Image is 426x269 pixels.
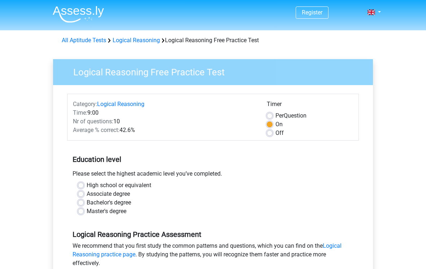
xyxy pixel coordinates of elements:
[62,37,106,44] a: All Aptitude Tests
[68,126,261,134] div: 42.6%
[73,230,353,239] h5: Logical Reasoning Practice Assessment
[275,111,307,120] label: Question
[67,169,359,181] div: Please select the highest academic level you’ve completed.
[87,190,130,198] label: Associate degree
[68,117,261,126] div: 10
[73,127,119,133] span: Average % correct:
[87,181,151,190] label: High school or equivalent
[275,112,284,119] span: Per
[73,109,87,116] span: Time:
[73,152,353,167] h5: Education level
[68,109,261,117] div: 9:00
[97,101,144,107] a: Logical Reasoning
[65,64,368,78] h3: Logical Reasoning Free Practice Test
[267,100,353,111] div: Timer
[53,6,104,23] img: Assessly
[275,120,283,129] label: On
[113,37,160,44] a: Logical Reasoning
[59,36,367,45] div: Logical Reasoning Free Practice Test
[275,129,284,137] label: Off
[73,118,113,125] span: Nr of questions:
[302,9,322,16] a: Register
[73,101,97,107] span: Category:
[87,198,131,207] label: Bachelor's degree
[87,207,126,216] label: Master's degree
